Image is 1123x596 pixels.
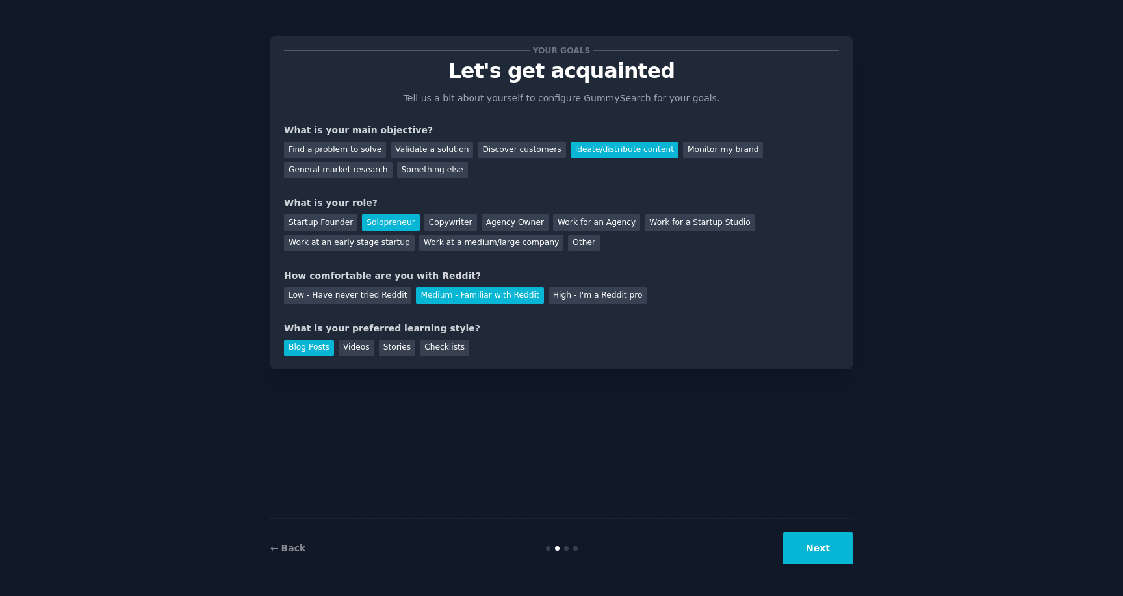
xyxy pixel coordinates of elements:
[284,235,415,252] div: Work at an early stage startup
[553,214,640,231] div: Work for an Agency
[783,532,853,564] button: Next
[284,287,411,304] div: Low - Have never tried Reddit
[683,142,763,158] div: Monitor my brand
[416,287,543,304] div: Medium - Familiar with Reddit
[284,322,839,335] div: What is your preferred learning style?
[284,162,393,179] div: General market research
[284,340,334,356] div: Blog Posts
[530,44,593,57] span: Your goals
[270,543,305,553] a: ← Back
[424,214,477,231] div: Copywriter
[284,214,357,231] div: Startup Founder
[478,142,565,158] div: Discover customers
[482,214,549,231] div: Agency Owner
[571,142,678,158] div: Ideate/distribute content
[419,235,563,252] div: Work at a medium/large company
[284,269,839,283] div: How comfortable are you with Reddit?
[284,60,839,83] p: Let's get acquainted
[362,214,419,231] div: Solopreneur
[284,196,839,210] div: What is your role?
[398,92,725,105] p: Tell us a bit about yourself to configure GummySearch for your goals.
[420,340,469,356] div: Checklists
[391,142,473,158] div: Validate a solution
[339,340,374,356] div: Videos
[284,123,839,137] div: What is your main objective?
[397,162,468,179] div: Something else
[549,287,647,304] div: High - I'm a Reddit pro
[568,235,600,252] div: Other
[284,142,386,158] div: Find a problem to solve
[645,214,755,231] div: Work for a Startup Studio
[379,340,415,356] div: Stories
